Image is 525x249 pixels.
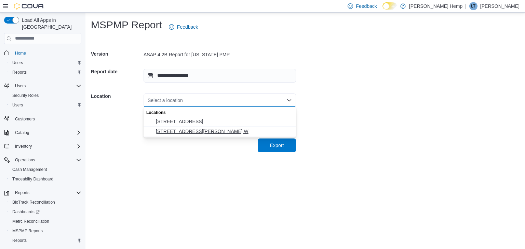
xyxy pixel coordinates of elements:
[15,144,32,149] span: Inventory
[7,236,84,245] button: Reports
[15,157,35,163] span: Operations
[469,2,477,10] div: Lucas Todd
[12,189,32,197] button: Reports
[12,228,43,234] span: MSPMP Reports
[10,59,26,67] a: Users
[471,2,475,10] span: LT
[12,49,29,57] a: Home
[19,17,81,30] span: Load All Apps in [GEOGRAPHIC_DATA]
[12,129,81,137] span: Catalog
[7,68,84,77] button: Reports
[1,48,84,58] button: Home
[144,127,296,136] button: 3023 Goodman Rd. W
[7,58,84,68] button: Users
[7,207,84,217] a: Dashboards
[177,24,198,30] span: Feedback
[356,3,377,10] span: Feedback
[166,20,201,34] a: Feedback
[12,142,35,150] button: Inventory
[15,116,35,122] span: Customers
[10,208,42,216] a: Dashboards
[91,18,162,32] h1: MSPMP Report
[10,227,45,235] a: MSPMP Reports
[10,175,81,183] span: Traceabilty Dashboard
[12,93,39,98] span: Security Roles
[7,165,84,174] button: Cash Management
[1,114,84,124] button: Customers
[12,82,28,90] button: Users
[7,226,84,236] button: MSPMP Reports
[409,2,462,10] p: [PERSON_NAME] Hemp
[10,198,81,206] span: BioTrack Reconciliation
[10,101,26,109] a: Users
[156,128,292,135] span: [STREET_ADDRESS][PERSON_NAME] W
[15,83,26,89] span: Users
[91,47,142,61] h5: Version
[10,68,29,76] a: Reports
[12,200,55,205] span: BioTrack Reconciliation
[7,91,84,100] button: Security Roles
[10,198,58,206] a: BioTrack Reconciliation
[12,142,81,150] span: Inventory
[10,165,81,174] span: Cash Management
[465,2,467,10] p: |
[10,91,81,100] span: Security Roles
[144,107,296,136] div: Choose from the following options
[7,217,84,226] button: Metrc Reconciliation
[480,2,520,10] p: [PERSON_NAME]
[7,174,84,184] button: Traceabilty Dashboard
[258,138,296,152] button: Export
[12,209,40,215] span: Dashboards
[270,142,284,149] span: Export
[10,217,52,225] a: Metrc Reconciliation
[12,49,81,57] span: Home
[15,190,29,195] span: Reports
[144,51,296,58] div: ASAP 4.2B Report for [US_STATE] PMP
[15,50,26,56] span: Home
[10,236,81,245] span: Reports
[12,238,27,243] span: Reports
[10,165,50,174] a: Cash Management
[7,197,84,207] button: BioTrack Reconciliation
[10,101,81,109] span: Users
[12,156,81,164] span: Operations
[1,142,84,151] button: Inventory
[10,175,56,183] a: Traceabilty Dashboard
[10,91,41,100] a: Security Roles
[144,107,296,117] div: Locations
[10,236,29,245] a: Reports
[156,118,292,125] span: [STREET_ADDRESS]
[382,2,397,10] input: Dark Mode
[12,156,38,164] button: Operations
[12,189,81,197] span: Reports
[10,217,81,225] span: Metrc Reconciliation
[91,89,142,103] h5: Location
[10,68,81,76] span: Reports
[12,102,23,108] span: Users
[12,82,81,90] span: Users
[12,115,38,123] a: Customers
[14,3,44,10] img: Cova
[10,227,81,235] span: MSPMP Reports
[1,128,84,137] button: Catalog
[144,69,296,83] input: Press the down key to open a popover containing a calendar.
[7,100,84,110] button: Users
[91,65,142,78] h5: Report date
[144,117,296,127] button: 4860 Bethel Road
[12,219,49,224] span: Metrc Reconciliation
[1,81,84,91] button: Users
[10,208,81,216] span: Dashboards
[12,60,23,65] span: Users
[12,129,32,137] button: Catalog
[15,130,29,135] span: Catalog
[12,176,53,182] span: Traceabilty Dashboard
[1,188,84,197] button: Reports
[12,115,81,123] span: Customers
[1,155,84,165] button: Operations
[12,70,27,75] span: Reports
[12,167,47,172] span: Cash Management
[10,59,81,67] span: Users
[286,98,292,103] button: Close list of options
